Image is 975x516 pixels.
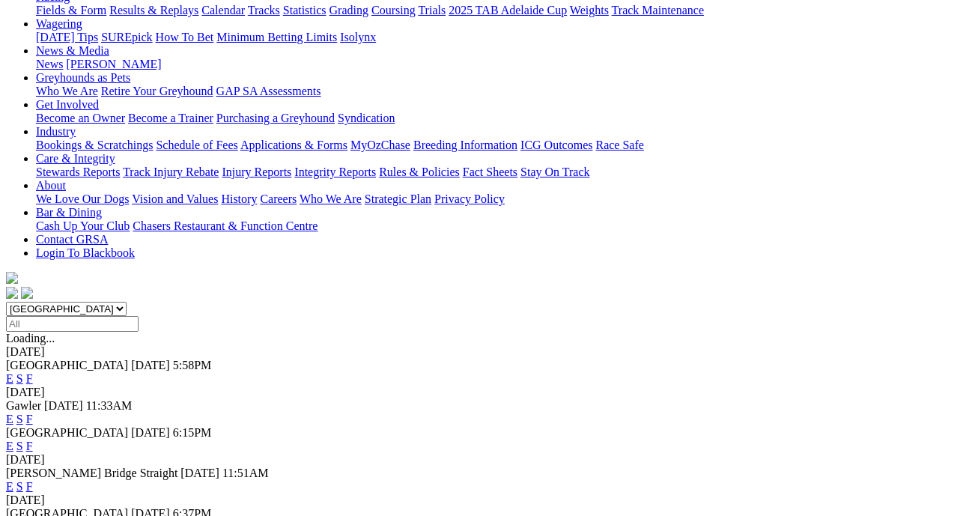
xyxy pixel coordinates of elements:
[36,58,969,71] div: News & Media
[173,359,212,371] span: 5:58PM
[6,426,128,439] span: [GEOGRAPHIC_DATA]
[132,192,218,205] a: Vision and Values
[180,467,219,479] span: [DATE]
[595,139,643,151] a: Race Safe
[449,4,567,16] a: 2025 TAB Adelaide Cup
[16,413,23,425] a: S
[36,112,969,125] div: Get Involved
[26,413,33,425] a: F
[36,152,115,165] a: Care & Integrity
[36,139,969,152] div: Industry
[36,85,969,98] div: Greyhounds as Pets
[365,192,431,205] a: Strategic Plan
[36,125,76,138] a: Industry
[16,372,23,385] a: S
[216,85,321,97] a: GAP SA Assessments
[101,31,152,43] a: SUREpick
[216,112,335,124] a: Purchasing a Greyhound
[248,4,280,16] a: Tracks
[36,98,99,111] a: Get Involved
[128,112,213,124] a: Become a Trainer
[418,4,446,16] a: Trials
[36,246,135,259] a: Login To Blackbook
[570,4,609,16] a: Weights
[44,399,83,412] span: [DATE]
[36,166,120,178] a: Stewards Reports
[222,467,269,479] span: 11:51AM
[26,372,33,385] a: F
[21,287,33,299] img: twitter.svg
[131,359,170,371] span: [DATE]
[26,480,33,493] a: F
[36,44,109,57] a: News & Media
[156,31,214,43] a: How To Bet
[36,179,66,192] a: About
[201,4,245,16] a: Calendar
[300,192,362,205] a: Who We Are
[36,192,129,205] a: We Love Our Dogs
[240,139,347,151] a: Applications & Forms
[36,219,130,232] a: Cash Up Your Club
[6,453,969,467] div: [DATE]
[350,139,410,151] a: MyOzChase
[36,4,106,16] a: Fields & Form
[6,359,128,371] span: [GEOGRAPHIC_DATA]
[36,58,63,70] a: News
[6,386,969,399] div: [DATE]
[379,166,460,178] a: Rules & Policies
[222,166,291,178] a: Injury Reports
[371,4,416,16] a: Coursing
[340,31,376,43] a: Isolynx
[36,31,98,43] a: [DATE] Tips
[520,166,589,178] a: Stay On Track
[6,372,13,385] a: E
[131,426,170,439] span: [DATE]
[413,139,517,151] a: Breeding Information
[520,139,592,151] a: ICG Outcomes
[260,192,297,205] a: Careers
[123,166,219,178] a: Track Injury Rebate
[6,399,41,412] span: Gawler
[6,287,18,299] img: facebook.svg
[36,166,969,179] div: Care & Integrity
[36,192,969,206] div: About
[133,219,318,232] a: Chasers Restaurant & Function Centre
[156,139,237,151] a: Schedule of Fees
[36,206,102,219] a: Bar & Dining
[6,345,969,359] div: [DATE]
[86,399,133,412] span: 11:33AM
[329,4,368,16] a: Grading
[6,316,139,332] input: Select date
[66,58,161,70] a: [PERSON_NAME]
[338,112,395,124] a: Syndication
[36,219,969,233] div: Bar & Dining
[36,85,98,97] a: Who We Are
[6,440,13,452] a: E
[294,166,376,178] a: Integrity Reports
[216,31,337,43] a: Minimum Betting Limits
[36,17,82,30] a: Wagering
[36,233,108,246] a: Contact GRSA
[434,192,505,205] a: Privacy Policy
[26,440,33,452] a: F
[6,332,55,344] span: Loading...
[109,4,198,16] a: Results & Replays
[16,440,23,452] a: S
[36,112,125,124] a: Become an Owner
[6,467,177,479] span: [PERSON_NAME] Bridge Straight
[6,413,13,425] a: E
[221,192,257,205] a: History
[36,4,969,17] div: Racing
[36,31,969,44] div: Wagering
[36,139,153,151] a: Bookings & Scratchings
[6,480,13,493] a: E
[463,166,517,178] a: Fact Sheets
[612,4,704,16] a: Track Maintenance
[101,85,213,97] a: Retire Your Greyhound
[283,4,326,16] a: Statistics
[6,272,18,284] img: logo-grsa-white.png
[36,71,130,84] a: Greyhounds as Pets
[6,494,969,507] div: [DATE]
[173,426,212,439] span: 6:15PM
[16,480,23,493] a: S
